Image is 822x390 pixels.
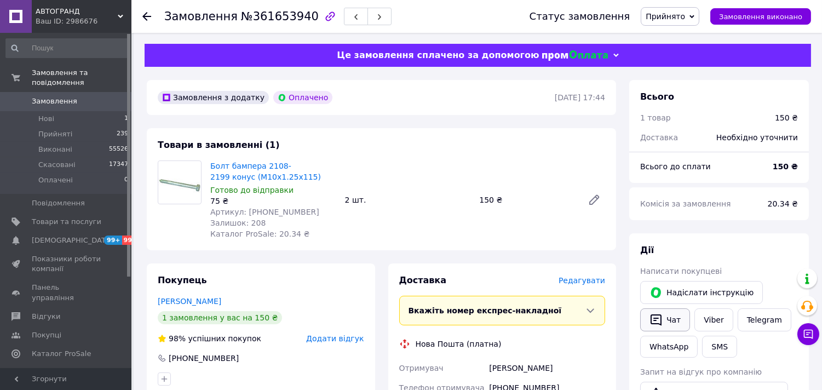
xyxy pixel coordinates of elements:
span: Редагувати [559,276,605,285]
div: 2 шт. [341,192,475,208]
span: Нові [38,114,54,124]
span: 0 [124,175,128,185]
span: 17347 [109,160,128,170]
span: Артикул: [PHONE_NUMBER] [210,208,319,216]
div: Повернутися назад [142,11,151,22]
span: 1 [124,114,128,124]
button: SMS [702,336,737,358]
span: Замовлення виконано [719,13,802,21]
img: Болт бампера 2108-2199 конус (М10х1.25х115) [158,168,201,197]
span: Доставка [399,275,447,285]
span: Запит на відгук про компанію [640,368,762,376]
span: Всього [640,91,674,102]
button: Замовлення виконано [710,8,811,25]
span: АВТОГРАНД [36,7,118,16]
a: Редагувати [583,189,605,211]
span: Доставка [640,133,678,142]
div: Ваш ID: 2986676 [36,16,131,26]
span: №361653940 [241,10,319,23]
div: Статус замовлення [530,11,630,22]
div: [PHONE_NUMBER] [168,353,240,364]
span: Скасовані [38,160,76,170]
span: Дії [640,245,654,255]
span: Каталог ProSale: 20.34 ₴ [210,230,309,238]
button: Чат [640,308,690,331]
span: 98% [169,334,186,343]
span: [DEMOGRAPHIC_DATA] [32,236,113,245]
a: [PERSON_NAME] [158,297,221,306]
button: Чат з покупцем [797,323,819,345]
div: Необхідно уточнити [710,125,804,150]
span: Додати відгук [306,334,364,343]
span: Вкажіть номер експрес-накладної [409,306,562,315]
span: Відгуки [32,312,60,322]
a: WhatsApp [640,336,698,358]
span: 239 [117,129,128,139]
div: Оплачено [273,91,332,104]
span: 20.34 ₴ [768,199,798,208]
img: evopay logo [542,50,608,61]
span: Це замовлення сплачено за допомогою [337,50,539,60]
div: 1 замовлення у вас на 150 ₴ [158,311,282,324]
time: [DATE] 17:44 [555,93,605,102]
button: Надіслати інструкцію [640,281,763,304]
span: 99+ [104,236,122,245]
a: Telegram [738,308,791,331]
b: 150 ₴ [773,162,798,171]
span: Замовлення [164,10,238,23]
span: Залишок: 208 [210,219,266,227]
span: Прийнято [646,12,685,21]
span: Написати покупцеві [640,267,722,276]
span: Отримувач [399,364,444,372]
div: Замовлення з додатку [158,91,269,104]
span: Товари та послуги [32,217,101,227]
div: успішних покупок [158,333,261,344]
div: Нова Пошта (платна) [413,339,504,349]
span: 55526 [109,145,128,154]
span: 99+ [122,236,140,245]
span: Панель управління [32,283,101,302]
span: Показники роботи компанії [32,254,101,274]
span: Покупець [158,275,207,285]
a: Болт бампера 2108-2199 конус (М10х1.25х115) [210,162,321,181]
span: Оплачені [38,175,73,185]
span: Каталог ProSale [32,349,91,359]
span: Повідомлення [32,198,85,208]
div: 150 ₴ [775,112,798,123]
span: Всього до сплати [640,162,711,171]
a: Viber [694,308,733,331]
span: Комісія за замовлення [640,199,731,208]
span: Готово до відправки [210,186,294,194]
div: 75 ₴ [210,196,336,207]
span: 1 товар [640,113,671,122]
span: Замовлення та повідомлення [32,68,131,88]
span: Товари в замовленні (1) [158,140,280,150]
span: Покупці [32,330,61,340]
span: Прийняті [38,129,72,139]
input: Пошук [5,38,129,58]
span: Замовлення [32,96,77,106]
div: [PERSON_NAME] [487,358,607,378]
span: Виконані [38,145,72,154]
div: 150 ₴ [475,192,579,208]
